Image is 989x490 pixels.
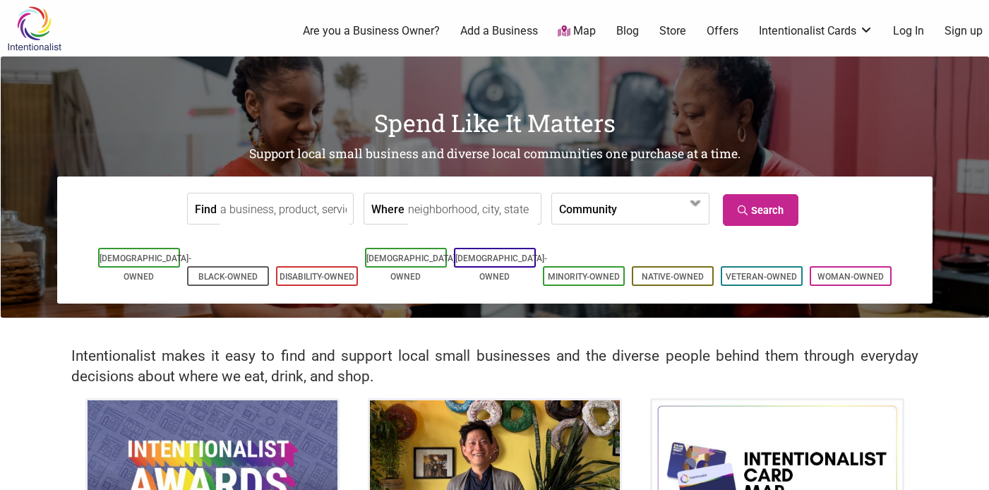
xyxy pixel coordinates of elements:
input: a business, product, service [220,193,349,225]
a: Are you a Business Owner? [303,23,440,39]
a: Woman-Owned [817,272,884,282]
a: Native-Owned [642,272,704,282]
a: Blog [616,23,639,39]
label: Community [559,193,617,224]
h1: Spend Like It Matters [1,106,989,140]
a: Add a Business [460,23,538,39]
a: Log In [893,23,924,39]
h2: Intentionalist makes it easy to find and support local small businesses and the diverse people be... [71,346,918,387]
label: Where [371,193,404,224]
a: Intentionalist Cards [759,23,873,39]
a: Minority-Owned [548,272,620,282]
a: [DEMOGRAPHIC_DATA]-Owned [455,253,547,282]
a: [DEMOGRAPHIC_DATA]-Owned [366,253,458,282]
a: Veteran-Owned [726,272,797,282]
a: Sign up [945,23,983,39]
input: neighborhood, city, state [408,193,537,225]
h2: Support local small business and diverse local communities one purchase at a time. [1,145,989,163]
img: Intentionalist [1,6,68,52]
a: Search [723,194,798,226]
label: Find [195,193,217,224]
a: Disability-Owned [280,272,354,282]
a: Black-Owned [198,272,258,282]
a: [DEMOGRAPHIC_DATA]-Owned [100,253,191,282]
a: Offers [707,23,738,39]
a: Map [558,23,596,40]
a: Store [659,23,686,39]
